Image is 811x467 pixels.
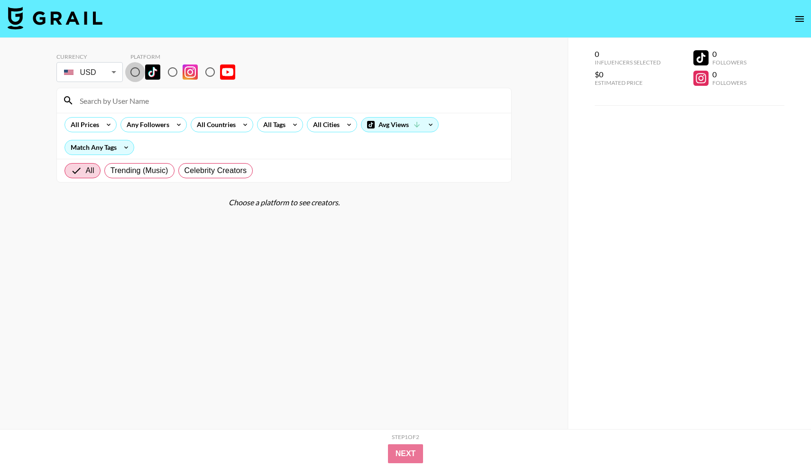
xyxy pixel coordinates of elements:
[56,53,123,60] div: Currency
[595,79,661,86] div: Estimated Price
[65,118,101,132] div: All Prices
[111,165,168,176] span: Trending (Music)
[130,53,243,60] div: Platform
[307,118,341,132] div: All Cities
[392,433,419,440] div: Step 1 of 2
[56,198,512,207] div: Choose a platform to see creators.
[86,165,94,176] span: All
[361,118,438,132] div: Avg Views
[712,70,746,79] div: 0
[184,165,247,176] span: Celebrity Creators
[220,64,235,80] img: YouTube
[74,93,506,108] input: Search by User Name
[712,59,746,66] div: Followers
[595,70,661,79] div: $0
[121,118,171,132] div: Any Followers
[58,64,121,81] div: USD
[8,7,102,29] img: Grail Talent
[388,444,424,463] button: Next
[145,64,160,80] img: TikTok
[258,118,287,132] div: All Tags
[790,9,809,28] button: open drawer
[764,420,800,456] iframe: Drift Widget Chat Controller
[712,49,746,59] div: 0
[595,59,661,66] div: Influencers Selected
[183,64,198,80] img: Instagram
[595,49,661,59] div: 0
[712,79,746,86] div: Followers
[191,118,238,132] div: All Countries
[65,140,134,155] div: Match Any Tags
